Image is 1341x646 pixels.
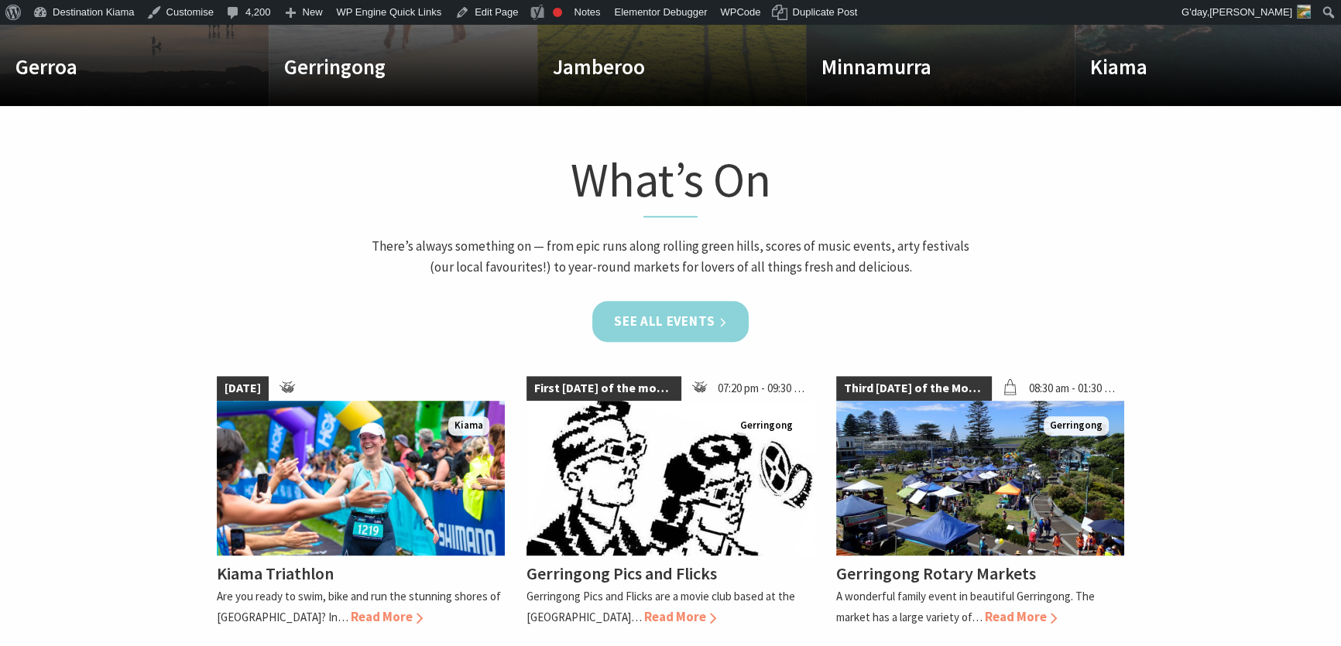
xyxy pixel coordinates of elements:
h1: What’s On [367,149,974,217]
img: Christmas Market and Street Parade [836,401,1124,555]
span: [PERSON_NAME] [1209,6,1292,18]
span: Gerringong [1044,416,1109,436]
a: See all Events [592,301,749,342]
h4: Jamberoo [553,54,750,79]
span: First [DATE] of the month [526,376,681,401]
p: A wonderful family event in beautiful Gerringong. The market has a large variety of… [836,589,1095,624]
span: Read More [644,608,716,625]
h4: Gerringong Pics and Flicks [526,562,717,584]
h4: Minnamurra [821,54,1019,79]
span: Read More [985,608,1057,625]
p: There’s always something on — from epic runs along rolling green hills, scores of music events, a... [367,236,974,278]
span: Read More [351,608,423,625]
span: Kiama [448,416,489,436]
h4: Kiama Triathlon [217,562,334,584]
p: Are you ready to swim, bike and run the stunning shores of [GEOGRAPHIC_DATA]? In… [217,589,501,624]
span: 08:30 am - 01:30 pm [1021,376,1124,401]
span: Third [DATE] of the Month [836,376,992,401]
a: [DATE] kiamatriathlon Kiama Kiama Triathlon Are you ready to swim, bike and run the stunning shor... [217,376,505,627]
a: First [DATE] of the month 07:20 pm - 09:30 pm Gerringong Gerringong Pics and Flicks Gerringong Pi... [526,376,815,627]
a: Third [DATE] of the Month 08:30 am - 01:30 pm Christmas Market and Street Parade Gerringong Gerri... [836,376,1124,627]
span: 07:20 pm - 09:30 pm [710,376,815,401]
h4: Gerringong Rotary Markets [836,562,1036,584]
h4: Gerringong [284,54,482,79]
h4: Kiama [1090,54,1288,79]
img: kiamatriathlon [217,401,505,555]
span: Gerringong [734,416,799,436]
div: Focus keyphrase not set [553,8,562,17]
span: [DATE] [217,376,269,401]
h4: Gerroa [15,54,213,79]
p: Gerringong Pics and Flicks are a movie club based at the [GEOGRAPHIC_DATA]… [526,589,795,624]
